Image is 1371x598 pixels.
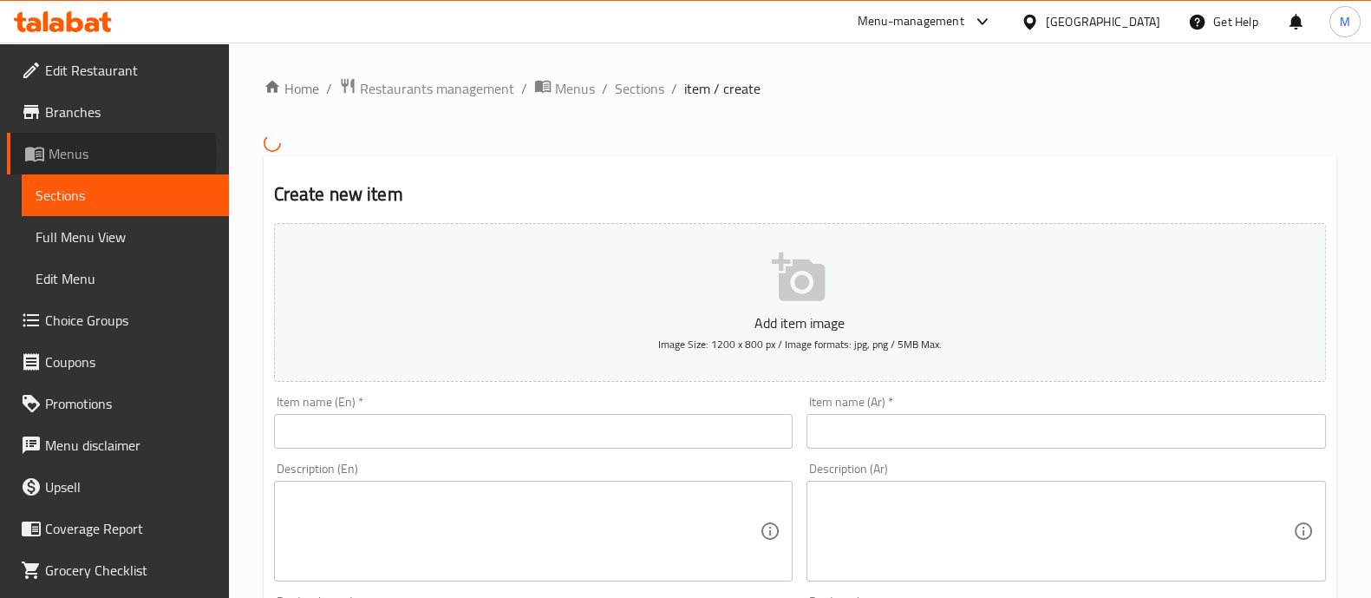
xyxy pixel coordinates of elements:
a: Sections [615,78,664,99]
a: Edit Menu [22,258,229,299]
span: item / create [684,78,761,99]
a: Edit Restaurant [7,49,229,91]
span: Sections [36,185,215,206]
div: Menu-management [858,11,964,32]
span: Coverage Report [45,518,215,539]
a: Sections [22,174,229,216]
span: M [1340,12,1350,31]
span: Menus [49,143,215,164]
li: / [671,78,677,99]
a: Grocery Checklist [7,549,229,591]
span: Edit Restaurant [45,60,215,81]
input: Enter name Ar [806,414,1326,449]
span: Restaurants management [360,78,514,99]
a: Coverage Report [7,508,229,549]
p: Add item image [301,312,1299,333]
span: Full Menu View [36,227,215,247]
span: Choice Groups [45,310,215,331]
span: Grocery Checklist [45,560,215,581]
span: Upsell [45,476,215,497]
li: / [521,78,527,99]
span: Edit Menu [36,268,215,289]
a: Branches [7,91,229,133]
a: Upsell [7,466,229,508]
a: Restaurants management [339,77,514,100]
a: Menu disclaimer [7,424,229,466]
input: Enter name En [274,414,793,449]
nav: breadcrumb [264,77,1336,100]
span: Promotions [45,393,215,414]
button: Add item imageImage Size: 1200 x 800 px / Image formats: jpg, png / 5MB Max. [274,223,1326,382]
li: / [326,78,332,99]
span: Branches [45,102,215,122]
span: Menu disclaimer [45,435,215,456]
a: Full Menu View [22,216,229,258]
a: Menus [534,77,595,100]
span: Menus [555,78,595,99]
h2: Create new item [274,181,1326,207]
div: [GEOGRAPHIC_DATA] [1046,12,1160,31]
a: Promotions [7,383,229,424]
span: Coupons [45,352,215,372]
span: Image Size: 1200 x 800 px / Image formats: jpg, png / 5MB Max. [658,334,942,354]
li: / [602,78,608,99]
a: Coupons [7,341,229,383]
a: Home [264,78,319,99]
a: Menus [7,133,229,174]
a: Choice Groups [7,299,229,341]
